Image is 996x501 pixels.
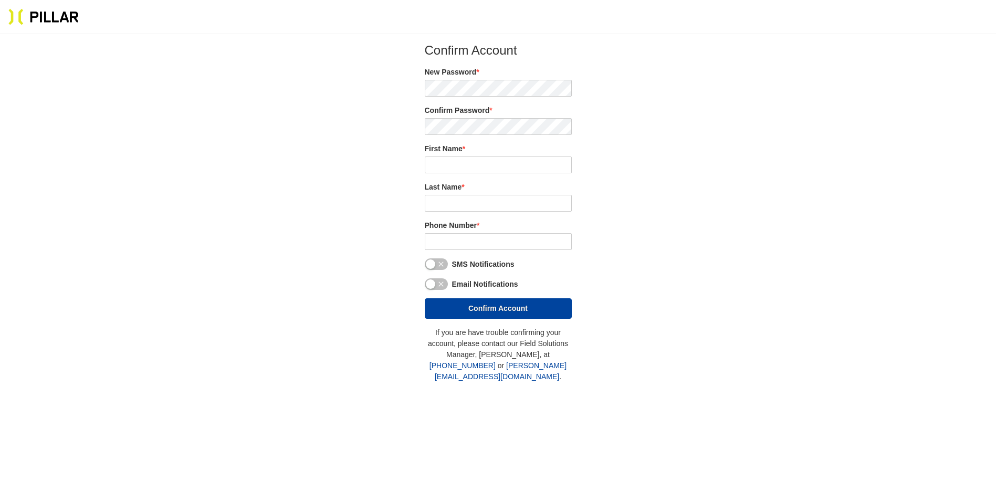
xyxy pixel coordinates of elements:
span: close [438,281,444,287]
img: Pillar Technologies [8,8,79,25]
label: First Name [425,143,572,154]
label: Confirm Password [425,105,572,116]
p: If you are have trouble confirming your account, please contact our Field Solutions Manager, [PER... [425,327,572,382]
a: [PHONE_NUMBER] [429,361,496,370]
h2: Confirm Account [425,43,572,58]
label: Last Name [425,182,572,193]
label: Phone Number [425,220,572,231]
span: close [438,261,444,267]
label: Email Notifications [452,279,518,290]
label: SMS Notifications [452,259,515,270]
button: Confirm Account [425,298,572,319]
label: New Password [425,67,572,78]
